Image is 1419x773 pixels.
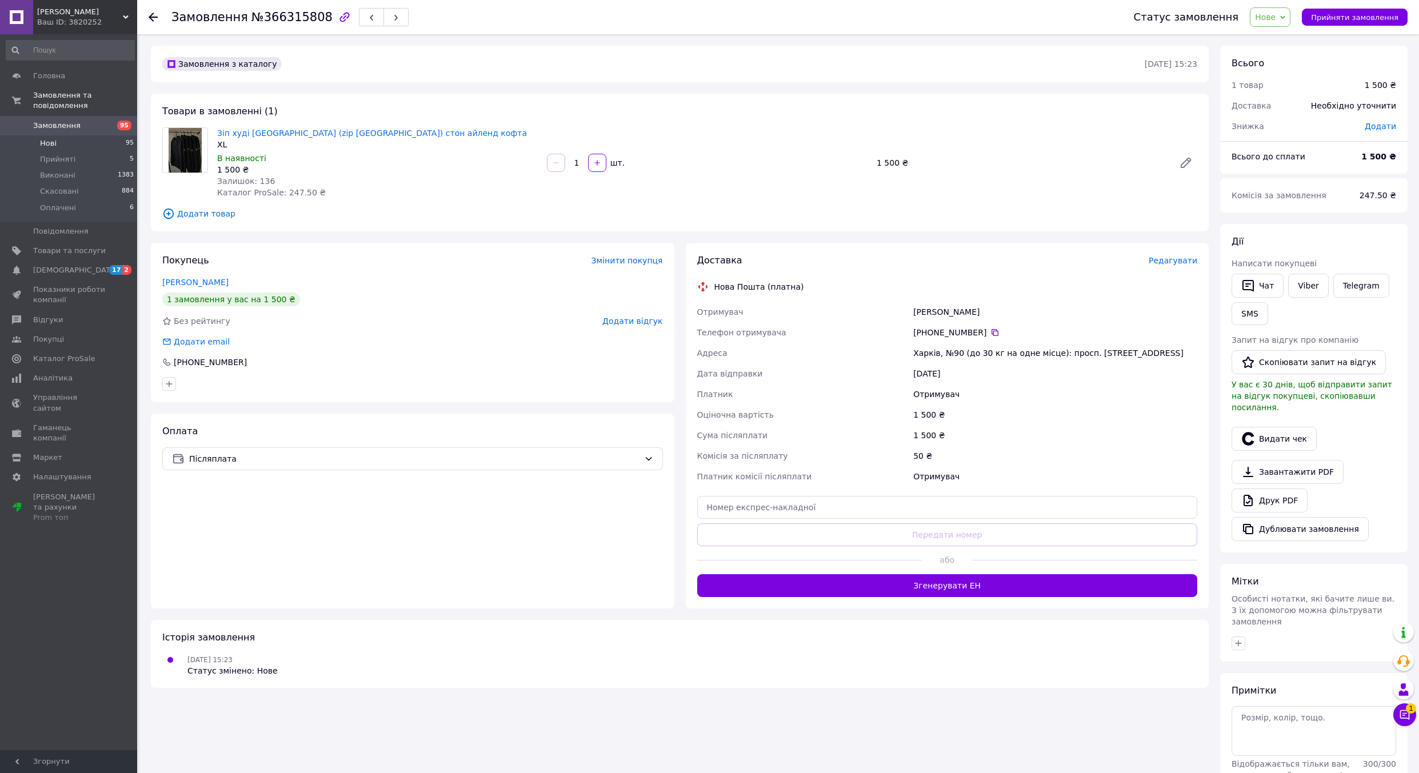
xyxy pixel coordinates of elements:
div: 1 500 ₴ [911,404,1200,425]
span: Показники роботи компанії [33,285,106,305]
span: Без рейтингу [174,317,230,326]
span: Скасовані [40,186,79,197]
span: Замовлення та повідомлення [33,90,137,111]
button: Чат [1232,274,1284,298]
input: Пошук [6,40,135,61]
div: [DATE] [911,363,1200,384]
div: Додати email [161,336,231,347]
span: 884 [122,186,134,197]
button: Прийняти замовлення [1302,9,1408,26]
span: Мітки [1232,576,1259,587]
span: Гаманець компанії [33,423,106,443]
span: Товари та послуги [33,246,106,256]
span: Комісія за замовлення [1232,191,1326,200]
div: Необхідно уточнити [1304,93,1403,118]
div: 1 500 ₴ [911,425,1200,446]
span: Замовлення [171,10,248,24]
span: Товари в замовленні (1) [162,106,278,117]
div: Отримувач [911,466,1200,487]
span: ramki velcro [37,7,123,17]
span: Оціночна вартість [697,410,774,419]
span: Примітки [1232,685,1276,696]
span: Прийняті [40,154,75,165]
span: Написати покупцеві [1232,259,1317,268]
span: Післяплата [189,452,639,465]
input: Номер експрес-накладної [697,496,1198,519]
span: Маркет [33,452,62,463]
div: 50 ₴ [911,446,1200,466]
span: Прийняти замовлення [1311,13,1398,22]
div: шт. [607,157,626,169]
span: Замовлення [33,121,81,131]
span: 5 [130,154,134,165]
span: Всього [1232,58,1264,69]
span: 95 [117,121,131,130]
span: 1383 [118,170,134,181]
a: [PERSON_NAME] [162,278,229,287]
span: Додати [1365,122,1396,131]
div: Prom топ [33,512,106,523]
div: [PHONE_NUMBER] [173,357,248,368]
span: Запит на відгук про компанію [1232,335,1358,345]
span: Каталог ProSale: 247.50 ₴ [217,188,326,197]
span: Залишок: 136 [217,177,275,186]
span: Сума післяплати [697,431,768,440]
div: Нова Пошта (платна) [712,281,807,293]
a: Друк PDF [1232,488,1308,512]
div: Статус замовлення [1134,11,1239,23]
div: Повернутися назад [149,11,158,23]
div: [PHONE_NUMBER] [913,327,1197,338]
a: Завантажити PDF [1232,460,1344,484]
time: [DATE] 15:23 [1145,59,1197,69]
button: Видати чек [1232,427,1317,451]
span: У вас є 30 днів, щоб відправити запит на відгук покупцеві, скопіювавши посилання. [1232,380,1392,412]
span: [DEMOGRAPHIC_DATA] [33,265,118,275]
button: Чат з покупцем1 [1393,703,1416,726]
div: Ваш ID: 3820252 [37,17,137,27]
span: Каталог ProSale [33,354,95,364]
div: Харків, №90 (до 30 кг на одне місце): просп. [STREET_ADDRESS] [911,343,1200,363]
span: або [922,554,972,566]
span: Налаштування [33,472,91,482]
span: Головна [33,71,65,81]
button: SMS [1232,302,1268,325]
span: Оплата [162,426,198,436]
span: Аналітика [33,373,73,383]
div: [PERSON_NAME] [911,302,1200,322]
button: Згенерувати ЕН [697,574,1198,597]
span: Відгуки [33,315,63,325]
span: Доставка [1232,101,1271,110]
a: Telegram [1333,274,1389,298]
span: №366315808 [251,10,333,24]
span: Історія замовлення [162,632,255,643]
div: 1 500 ₴ [1365,79,1396,91]
span: Платник комісії післяплати [697,472,812,481]
b: 1 500 ₴ [1361,152,1396,161]
span: 17 [109,265,122,275]
span: Додати відгук [602,317,662,326]
button: Дублювати замовлення [1232,517,1369,541]
span: Нове [1255,13,1276,22]
span: Додати товар [162,207,1197,220]
span: Редагувати [1149,256,1197,265]
span: Покупець [162,255,209,266]
div: Замовлення з каталогу [162,57,282,71]
span: Дата відправки [697,369,763,378]
span: Знижка [1232,122,1264,131]
span: 247.50 ₴ [1360,191,1396,200]
span: Адреса [697,349,728,358]
span: Нові [40,138,57,149]
span: В наявності [217,154,266,163]
div: Додати email [173,336,231,347]
span: Оплачені [40,203,76,213]
span: Телефон отримувача [697,328,786,337]
span: [DATE] 15:23 [187,656,233,664]
span: Платник [697,390,733,399]
div: XL [217,139,538,150]
span: Особисті нотатки, які бачите лише ви. З їх допомогою можна фільтрувати замовлення [1232,594,1394,626]
span: 1 [1406,703,1416,714]
a: Редагувати [1174,151,1197,174]
span: Доставка [697,255,742,266]
span: Повідомлення [33,226,89,237]
div: 1 500 ₴ [872,155,1170,171]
